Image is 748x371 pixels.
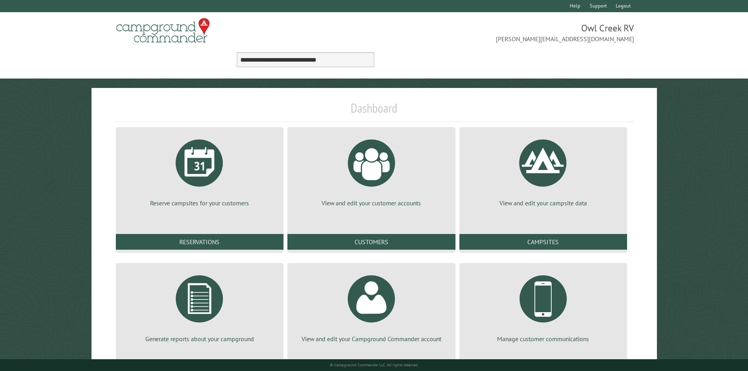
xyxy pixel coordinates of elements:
a: View and edit your Campground Commander account [297,269,446,343]
small: © Campground Commander LLC. All rights reserved. [330,362,419,367]
a: View and edit your campsite data [469,133,618,207]
p: View and edit your Campground Commander account [297,334,446,343]
a: Campsites [459,234,627,250]
a: Generate reports about your campground [125,269,274,343]
p: View and edit your campsite data [469,199,618,207]
p: Manage customer communications [469,334,618,343]
p: Reserve campsites for your customers [125,199,274,207]
h1: Dashboard [114,101,635,122]
p: Generate reports about your campground [125,334,274,343]
a: Reserve campsites for your customers [125,133,274,207]
a: Customers [287,234,455,250]
span: Owl Creek RV [PERSON_NAME][EMAIL_ADDRESS][DOMAIN_NAME] [374,22,635,44]
img: Campground Commander [114,15,212,46]
a: View and edit your customer accounts [297,133,446,207]
a: Manage customer communications [469,269,618,343]
p: View and edit your customer accounts [297,199,446,207]
a: Reservations [116,234,283,250]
